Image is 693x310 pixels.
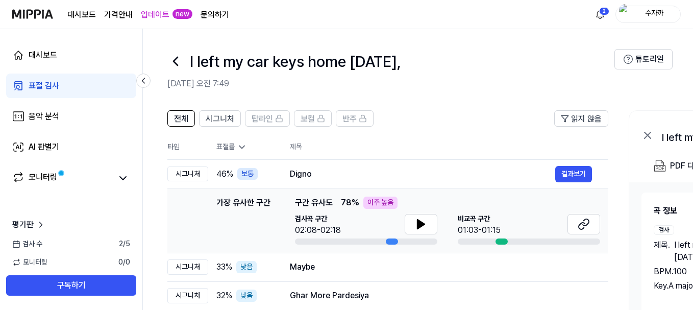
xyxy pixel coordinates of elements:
div: Digno [290,168,555,180]
span: 탑라인 [252,113,273,125]
button: 보컬 [294,110,332,127]
button: 알림2 [592,6,608,22]
div: 시그니처 [167,288,208,303]
span: 반주 [342,113,357,125]
img: PDF Download [654,160,666,172]
div: 표절 검사 [29,80,59,92]
button: 튜토리얼 [614,49,673,69]
span: 제목 . [654,239,670,264]
a: AI 판별기 [6,135,136,159]
a: 대시보드 [6,43,136,67]
img: profile [619,4,631,25]
span: 모니터링 [12,257,47,268]
button: 시그니처 [199,110,241,127]
button: 반주 [336,110,374,127]
div: 시그니처 [167,166,208,182]
div: 가장 유사한 구간 [216,197,270,245]
span: 2 / 5 [119,239,130,249]
div: 대시보드 [29,49,57,61]
button: 읽지 않음 [554,110,608,127]
img: 알림 [594,8,606,20]
div: 시그니처 [167,259,208,275]
a: 음악 분석 [6,104,136,129]
a: 모니터링 [12,171,112,185]
span: 보컬 [301,113,315,125]
div: new [172,9,192,19]
div: 낮음 [236,261,257,273]
h2: [DATE] 오전 7:49 [167,78,614,90]
a: 대시보드 [67,9,96,21]
div: 낮음 [236,290,257,302]
span: 구간 유사도 [295,197,333,209]
div: Maybe [290,261,592,273]
th: 타입 [167,135,208,160]
a: 평가판 [12,219,46,231]
div: 음악 분석 [29,110,59,123]
span: 32 % [216,290,232,302]
div: 모니터링 [29,171,57,185]
a: 표절 검사 [6,74,136,98]
a: 문의하기 [201,9,229,21]
div: 보통 [237,168,258,180]
th: 제목 [290,135,608,159]
button: 탑라인 [245,110,290,127]
span: 전체 [174,113,188,125]
div: Ghar More Pardesiya [290,290,592,302]
span: 46 % [216,168,233,180]
span: 시그니처 [206,113,234,125]
div: 01:03-01:15 [458,224,501,236]
span: 78 % [341,197,359,209]
span: 0 / 0 [118,257,130,268]
div: 표절률 [216,142,274,152]
button: 결과보기 [555,166,592,182]
span: 검사곡 구간 [295,214,341,224]
button: 구독하기 [6,275,136,296]
div: 검사 [654,225,674,235]
span: 평가판 [12,219,34,231]
span: 읽지 않음 [571,113,602,125]
h1: I left my car keys home today, [190,51,401,72]
a: 가격안내 [104,9,133,21]
div: AI 판별기 [29,141,59,153]
button: profile수자까 [615,6,681,23]
div: 수자까 [634,8,674,19]
a: 업데이트 [141,9,169,21]
span: 비교곡 구간 [458,214,501,224]
span: 33 % [216,261,232,273]
button: 전체 [167,110,195,127]
div: 2 [599,7,609,15]
div: 02:08-02:18 [295,224,341,236]
span: 검사 수 [12,239,42,249]
div: 아주 높음 [363,197,398,209]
